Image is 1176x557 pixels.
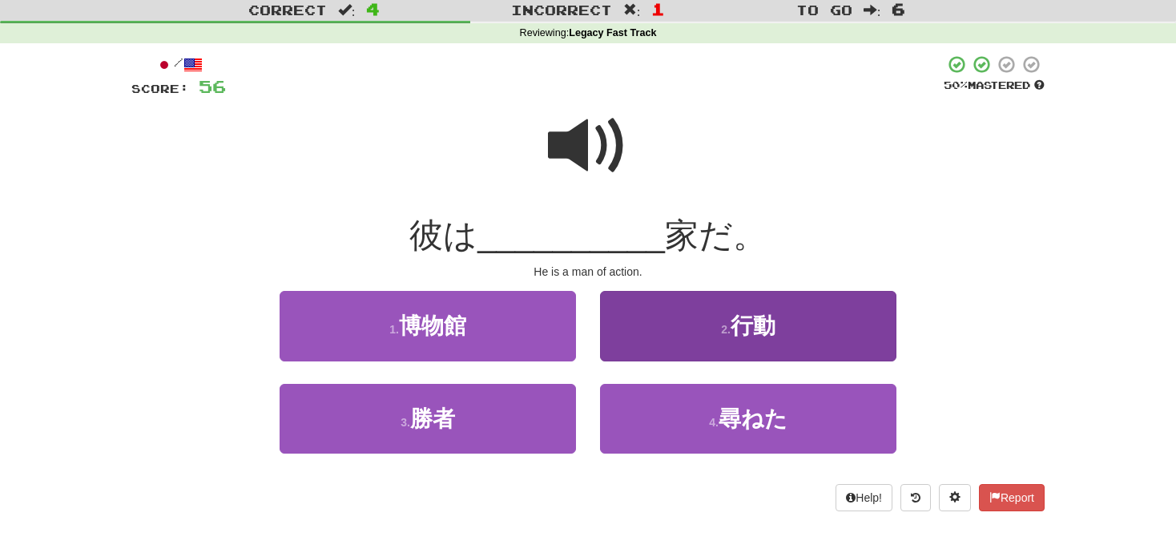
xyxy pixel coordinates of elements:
[131,82,189,95] span: Score:
[477,216,665,254] span: __________
[944,79,968,91] span: 50 %
[979,484,1045,511] button: Report
[410,406,455,431] span: 勝者
[721,323,731,336] small: 2 .
[709,416,719,429] small: 4 .
[900,484,931,511] button: Round history (alt+y)
[600,384,896,454] button: 4.尋ねた
[199,76,226,96] span: 56
[944,79,1045,93] div: Mastered
[569,27,656,38] strong: Legacy Fast Track
[600,291,896,361] button: 2.行動
[280,291,576,361] button: 1.博物館
[796,2,852,18] span: To go
[280,384,576,454] button: 3.勝者
[731,313,775,338] span: 行動
[399,313,466,338] span: 博物館
[338,3,356,17] span: :
[409,216,477,254] span: 彼は
[864,3,881,17] span: :
[389,323,399,336] small: 1 .
[836,484,892,511] button: Help!
[401,416,410,429] small: 3 .
[623,3,641,17] span: :
[719,406,787,431] span: 尋ねた
[131,54,226,75] div: /
[665,216,767,254] span: 家だ。
[131,264,1045,280] div: He is a man of action.
[511,2,612,18] span: Incorrect
[248,2,327,18] span: Correct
